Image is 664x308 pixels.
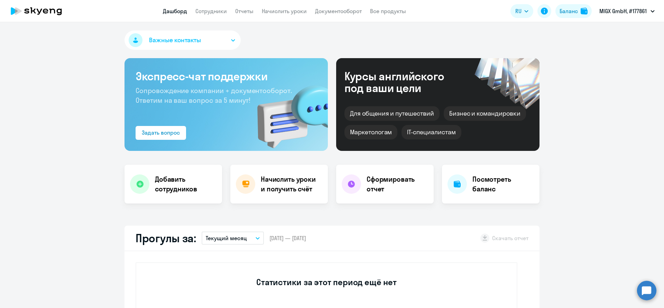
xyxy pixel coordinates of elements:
div: Для общения и путешествий [344,106,440,121]
h4: Добавить сотрудников [155,174,216,194]
a: Отчеты [235,8,253,15]
img: balance [581,8,588,15]
a: Дашборд [163,8,187,15]
div: Маркетологам [344,125,397,139]
img: bg-img [247,73,328,151]
a: Документооборот [315,8,362,15]
div: Бизнес и командировки [444,106,526,121]
button: Важные контакты [124,30,241,50]
h3: Статистики за этот период ещё нет [256,277,396,288]
p: Текущий месяц [206,234,247,242]
h3: Экспресс-чат поддержки [136,69,317,83]
span: Сопровождение компании + документооборот. Ответим на ваш вопрос за 5 минут! [136,86,292,105]
button: Балансbalance [555,4,592,18]
h4: Посмотреть баланс [472,174,534,194]
span: [DATE] — [DATE] [269,234,306,242]
a: Сотрудники [195,8,227,15]
button: Задать вопрос [136,126,186,140]
div: IT-специалистам [402,125,461,139]
button: MIGX GmbH, #177861 [596,3,658,19]
p: MIGX GmbH, #177861 [599,7,647,15]
div: Задать вопрос [142,128,180,137]
div: Баланс [560,7,578,15]
a: Все продукты [370,8,406,15]
a: Начислить уроки [262,8,307,15]
span: Важные контакты [149,36,201,45]
button: RU [510,4,533,18]
h4: Сформировать отчет [367,174,428,194]
span: RU [515,7,522,15]
button: Текущий месяц [202,232,264,245]
div: Курсы английского под ваши цели [344,70,463,94]
h2: Прогулы за: [136,231,196,245]
h4: Начислить уроки и получить счёт [261,174,321,194]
